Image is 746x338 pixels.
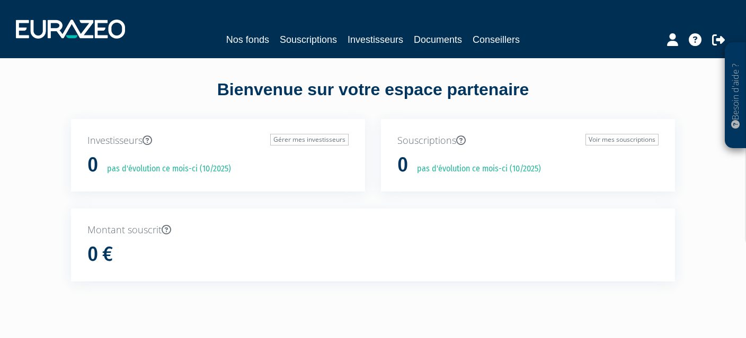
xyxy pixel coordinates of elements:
a: Documents [414,32,462,47]
h1: 0 € [87,243,113,266]
h1: 0 [397,154,408,176]
p: pas d'évolution ce mois-ci (10/2025) [100,163,231,175]
a: Nos fonds [226,32,269,47]
a: Investisseurs [348,32,403,47]
p: pas d'évolution ce mois-ci (10/2025) [410,163,541,175]
p: Montant souscrit [87,223,659,237]
div: Bienvenue sur votre espace partenaire [63,78,683,119]
a: Conseillers [473,32,520,47]
img: 1732889491-logotype_eurazeo_blanc_rvb.png [16,20,125,39]
h1: 0 [87,154,98,176]
p: Besoin d'aide ? [730,48,742,143]
p: Investisseurs [87,134,349,148]
a: Souscriptions [280,32,337,47]
a: Gérer mes investisseurs [270,134,349,145]
p: Souscriptions [397,134,659,148]
a: Voir mes souscriptions [585,134,659,145]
